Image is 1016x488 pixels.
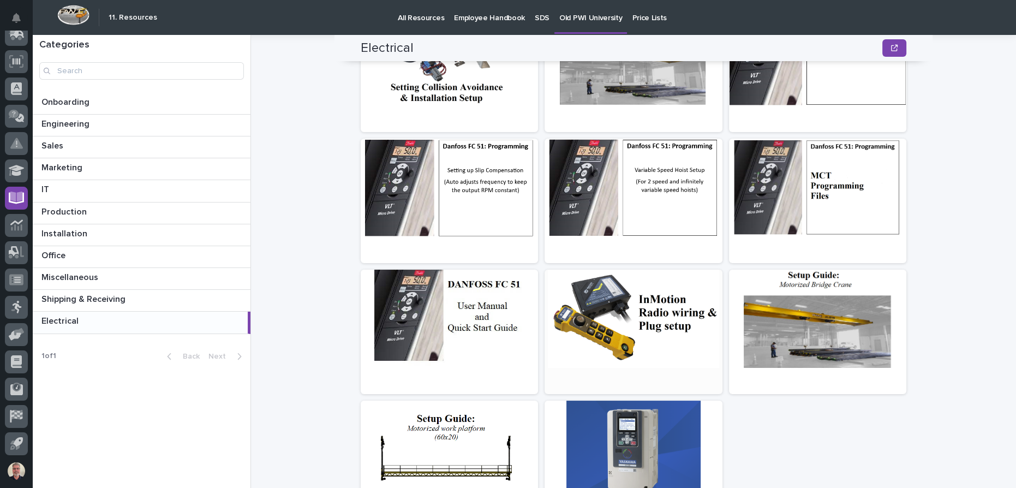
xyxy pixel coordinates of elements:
[57,5,89,25] img: Workspace Logo
[33,246,250,268] a: OfficeOffice
[41,160,85,173] p: Marketing
[41,205,89,217] p: Production
[33,180,250,202] a: ITIT
[14,13,28,31] div: Notifications
[33,136,250,158] a: SalesSales
[33,115,250,136] a: EngineeringEngineering
[204,352,250,361] button: Next
[41,182,51,195] p: IT
[33,312,250,334] a: ElectricalElectrical
[33,290,250,312] a: Shipping & ReceivingShipping & Receiving
[41,292,128,305] p: Shipping & Receiving
[158,352,204,361] button: Back
[5,460,28,483] button: users-avatar
[361,40,414,56] h2: Electrical
[33,203,250,224] a: ProductionProduction
[33,268,250,290] a: MiscellaneousMiscellaneous
[109,13,157,22] h2: 11. Resources
[33,158,250,180] a: MarketingMarketing
[41,227,89,239] p: Installation
[33,93,250,115] a: OnboardingOnboarding
[33,224,250,246] a: InstallationInstallation
[41,314,81,326] p: Electrical
[208,352,232,361] span: Next
[41,139,65,151] p: Sales
[39,39,244,51] h1: Categories
[33,343,65,370] p: 1 of 1
[41,117,92,129] p: Engineering
[41,270,100,283] p: Miscellaneous
[5,7,28,29] button: Notifications
[39,62,244,80] input: Search
[41,248,68,261] p: Office
[41,95,92,108] p: Onboarding
[176,352,200,361] span: Back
